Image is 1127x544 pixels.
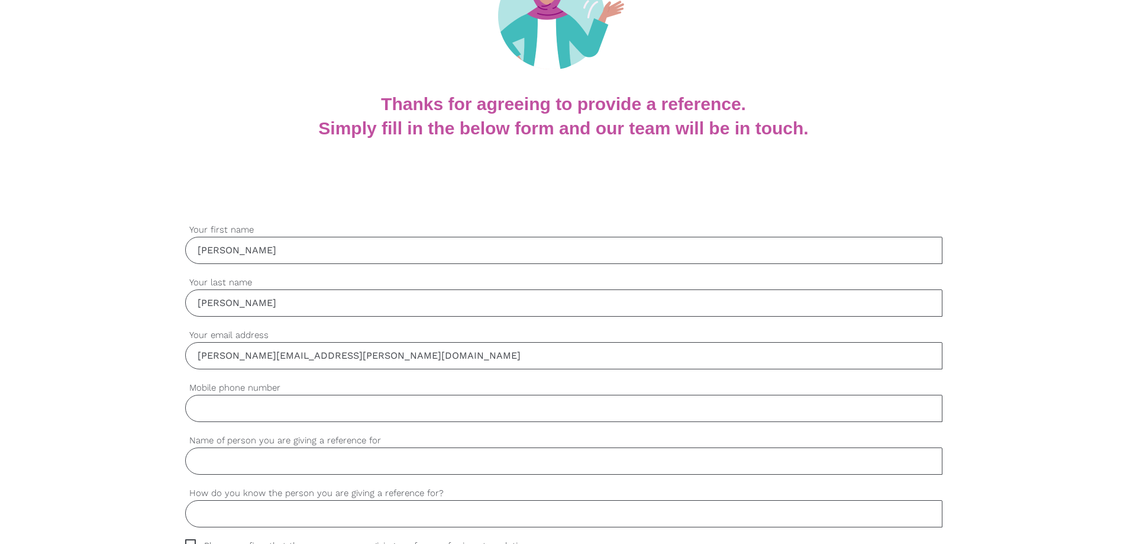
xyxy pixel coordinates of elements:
[381,94,746,114] b: Thanks for agreeing to provide a reference.
[185,276,942,289] label: Your last name
[318,118,808,138] b: Simply fill in the below form and our team will be in touch.
[185,381,942,395] label: Mobile phone number
[185,487,942,500] label: How do you know the person you are giving a reference for?
[185,223,942,237] label: Your first name
[185,329,942,342] label: Your email address
[185,434,942,448] label: Name of person you are giving a reference for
